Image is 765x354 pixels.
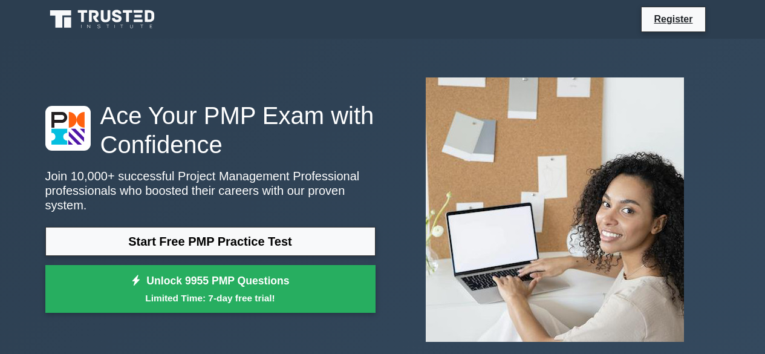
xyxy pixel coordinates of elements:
[646,11,700,27] a: Register
[60,291,360,305] small: Limited Time: 7-day free trial!
[45,101,376,159] h1: Ace Your PMP Exam with Confidence
[45,265,376,313] a: Unlock 9955 PMP QuestionsLimited Time: 7-day free trial!
[45,227,376,256] a: Start Free PMP Practice Test
[45,169,376,212] p: Join 10,000+ successful Project Management Professional professionals who boosted their careers w...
